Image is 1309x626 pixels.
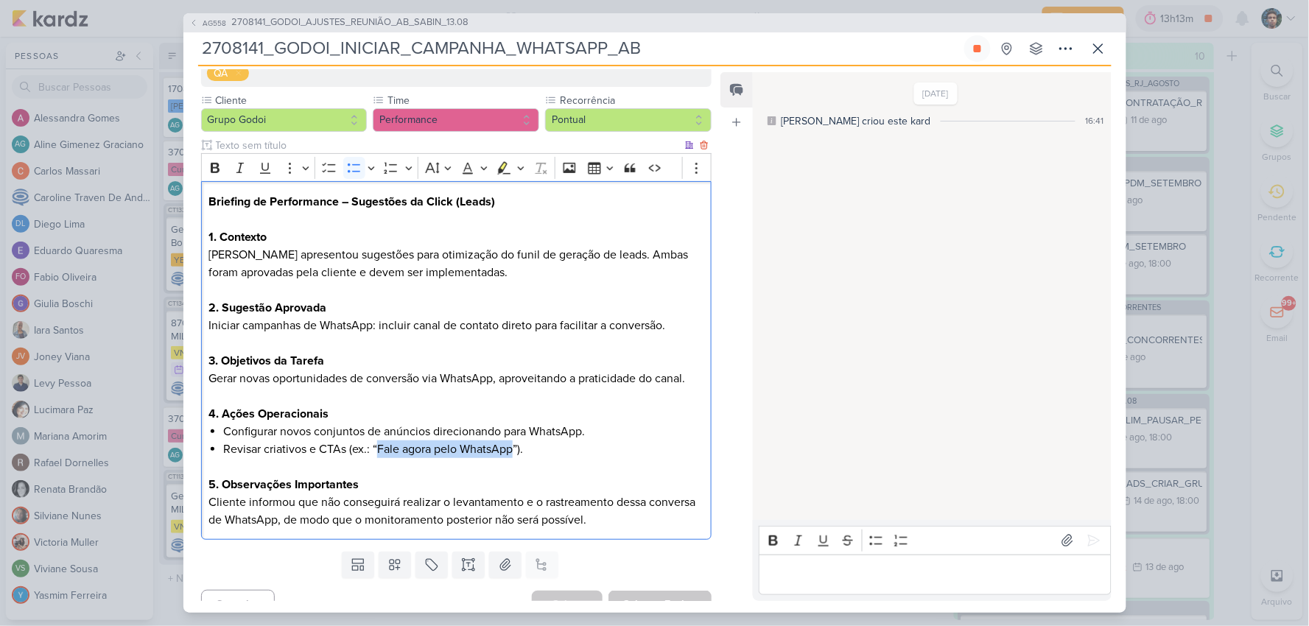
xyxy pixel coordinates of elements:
[208,230,267,245] strong: 1. Contexto
[781,113,930,129] div: [PERSON_NAME] criou este kard
[558,93,712,108] label: Recorrência
[208,354,324,368] strong: 3. Objetivos da Tarefa
[545,108,712,132] button: Pontual
[373,108,539,132] button: Performance
[208,300,326,315] strong: 2. Sugestão Aprovada
[201,590,275,619] button: Cancelar
[972,43,983,54] div: Parar relógio
[759,526,1111,555] div: Editor toolbar
[386,93,539,108] label: Time
[213,138,683,153] input: Texto sem título
[214,93,368,108] label: Cliente
[214,66,228,81] div: QA
[208,407,329,421] strong: 4. Ações Operacionais
[198,35,961,62] input: Kard Sem Título
[1086,114,1104,127] div: 16:41
[208,493,703,529] p: Cliente informou que não conseguirá realizar o levantamento e o rastreamento dessa conversa de Wh...
[223,423,703,440] li: Configurar novos conjuntos de anúncios direcionando para WhatsApp.
[208,317,703,334] p: Iniciar campanhas de WhatsApp: incluir canal de contato direto para facilitar a conversão.
[208,194,495,209] strong: Briefing de Performance – Sugestões da Click (Leads)
[201,153,712,182] div: Editor toolbar
[201,108,368,132] button: Grupo Godoi
[223,440,703,458] li: Revisar criativos e CTAs (ex.: “Fale agora pelo WhatsApp”).
[759,555,1111,595] div: Editor editing area: main
[208,477,359,492] strong: 5. Observações Importantes
[208,370,703,387] p: Gerar novas oportunidades de conversão via WhatsApp, aproveitando a praticidade do canal.
[208,246,703,281] p: [PERSON_NAME] apresentou sugestões para otimização do funil de geração de leads. Ambas foram apro...
[201,181,712,540] div: Editor editing area: main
